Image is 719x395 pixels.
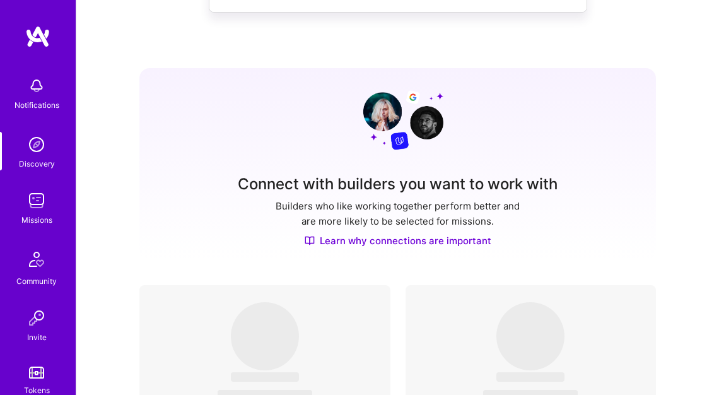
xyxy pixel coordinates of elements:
img: bell [24,73,49,98]
img: Discover [305,235,315,246]
p: Builders who like working together perform better and are more likely to be selected for missions. [273,199,522,229]
img: logo [25,25,50,48]
div: Missions [21,213,52,227]
span: ‌ [496,372,564,382]
h3: Connect with builders you want to work with [238,175,558,194]
span: ‌ [496,302,564,370]
img: Grow your network [352,81,443,150]
span: ‌ [231,302,299,370]
a: Learn why connections are important [305,234,491,247]
div: Invite [27,331,47,344]
span: ‌ [231,372,299,382]
img: Community [21,244,52,274]
div: Community [16,274,57,288]
img: tokens [29,367,44,379]
img: discovery [24,132,49,157]
img: teamwork [24,188,49,213]
div: Notifications [15,98,59,112]
div: Discovery [19,157,55,170]
img: Invite [24,305,49,331]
